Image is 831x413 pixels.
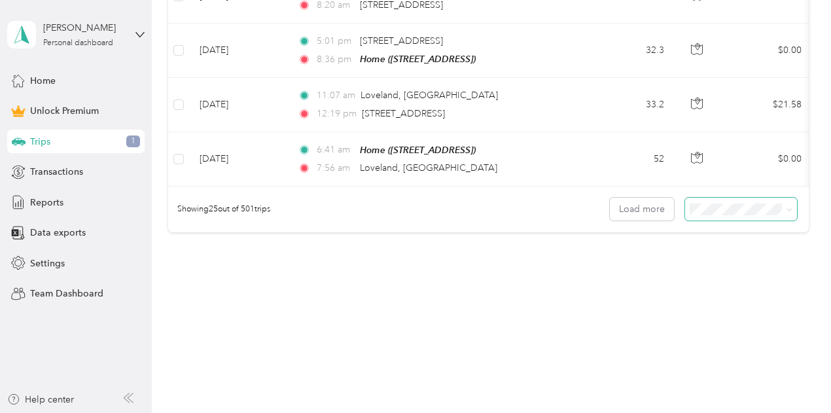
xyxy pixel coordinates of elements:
span: 8:36 pm [317,52,354,67]
td: 32.3 [588,24,675,78]
td: [DATE] [189,24,287,78]
span: Trips [30,135,50,149]
td: 33.2 [588,78,675,132]
span: Transactions [30,165,83,179]
td: [DATE] [189,78,287,132]
td: $0.00 [720,132,812,187]
span: Showing 25 out of 501 trips [168,204,270,215]
div: [PERSON_NAME] [43,21,125,35]
span: 7:56 am [317,161,354,175]
td: $21.58 [720,78,812,132]
button: Help center [7,393,74,406]
span: 6:41 am [317,143,354,157]
td: [DATE] [189,132,287,187]
span: 11:07 am [317,88,355,103]
div: Personal dashboard [43,39,113,47]
iframe: Everlance-gr Chat Button Frame [758,340,831,413]
span: Home ([STREET_ADDRESS]) [360,145,476,155]
span: 1 [126,135,140,147]
td: 52 [588,132,675,187]
span: [STREET_ADDRESS] [362,108,445,119]
span: Unlock Premium [30,104,99,118]
td: $0.00 [720,24,812,78]
span: 5:01 pm [317,34,354,48]
span: Data exports [30,226,86,240]
span: Loveland, [GEOGRAPHIC_DATA] [360,162,497,173]
span: Home [30,74,56,88]
span: Loveland, [GEOGRAPHIC_DATA] [361,90,498,101]
span: Reports [30,196,63,209]
span: Home ([STREET_ADDRESS]) [360,54,476,64]
button: Load more [610,198,674,221]
span: Settings [30,257,65,270]
span: 12:19 pm [317,107,357,121]
span: [STREET_ADDRESS] [360,35,443,46]
span: Team Dashboard [30,287,103,300]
